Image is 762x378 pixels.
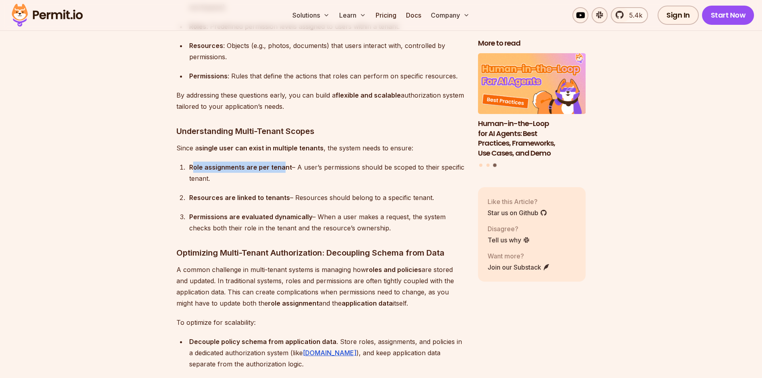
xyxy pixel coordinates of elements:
[189,338,336,346] strong: Decouple policy schema from application data
[488,235,530,244] a: Tell us why
[189,211,465,234] div: – When a user makes a request, the system checks both their role in the tenant and the resource’s...
[488,196,547,206] p: Like this Article?
[176,246,465,259] h3: Optimizing Multi-Tenant Authorization: Decoupling Schema from Data
[372,7,400,23] a: Pricing
[176,317,465,328] p: To optimize for scalability:
[488,251,550,260] p: Want more?
[488,208,547,217] a: Star us on Github
[478,53,586,158] li: 3 of 3
[624,10,642,20] span: 5.4k
[289,7,333,23] button: Solutions
[428,7,473,23] button: Company
[199,144,324,152] strong: single user can exist in multiple tenants
[479,163,482,166] button: Go to slide 1
[478,38,586,48] h2: More to read
[189,336,465,370] div: . Store roles, assignments, and policies in a dedicated authorization system (like ), and keep ap...
[189,194,290,202] strong: Resources are linked to tenants
[268,299,319,307] strong: role assignment
[176,90,465,112] p: By addressing these questions early, you can build a authorization system tailored to your applic...
[189,42,223,50] strong: Resources
[189,72,228,80] strong: Permissions
[336,7,369,23] button: Learn
[611,7,648,23] a: 5.4k
[8,2,86,29] img: Permit logo
[303,349,356,357] a: [DOMAIN_NAME]
[189,70,465,82] div: : Rules that define the actions that roles can perform on specific resources.
[189,192,465,203] div: – Resources should belong to a specific tenant.
[189,213,312,221] strong: Permissions are evaluated dynamically
[189,162,465,184] div: – A user’s permissions should be scoped to their specific tenant.
[486,163,490,166] button: Go to slide 2
[176,264,465,309] p: A common challenge in multi-tenant systems is managing how are stored and updated. In traditional...
[488,262,550,272] a: Join our Substack
[189,163,292,171] strong: Role assignments are per tenant
[488,224,530,233] p: Disagree?
[403,7,424,23] a: Docs
[658,6,699,25] a: Sign In
[478,118,586,158] h3: Human-in-the-Loop for AI Agents: Best Practices, Frameworks, Use Cases, and Demo
[702,6,754,25] a: Start Now
[176,142,465,154] p: Since a , the system needs to ensure:
[342,299,393,307] strong: application data
[493,163,497,167] button: Go to slide 3
[478,53,586,114] img: Human-in-the-Loop for AI Agents: Best Practices, Frameworks, Use Cases, and Demo
[336,91,401,99] strong: flexible and scalable
[366,266,422,274] strong: roles and policies
[478,53,586,168] div: Posts
[176,125,465,138] h3: Understanding Multi-Tenant Scopes
[189,40,465,62] div: : Objects (e.g., photos, documents) that users interact with, controlled by permissions.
